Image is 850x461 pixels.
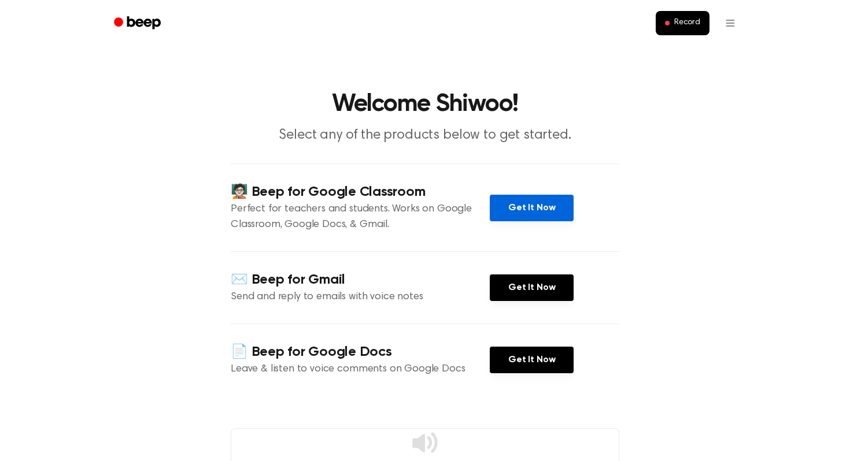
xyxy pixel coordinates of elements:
[129,92,721,117] h1: Welcome Shiwoo!
[490,274,574,301] a: Get It Now
[674,18,700,28] span: Record
[231,289,490,305] p: Send and reply to emails with voice notes
[716,9,744,37] button: Open menu
[231,183,490,202] h4: 🧑🏻‍🏫 Beep for Google Classroom
[231,343,490,362] h4: 📄 Beep for Google Docs
[106,12,171,35] a: Beep
[656,11,709,35] button: Record
[490,347,574,373] a: Get It Now
[231,362,490,377] p: Leave & listen to voice comments on Google Docs
[490,195,574,221] a: Get It Now
[203,126,647,145] p: Select any of the products below to get started.
[231,270,490,289] h4: ✉️ Beep for Gmail
[231,202,490,233] p: Perfect for teachers and students. Works on Google Classroom, Google Docs, & Gmail.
